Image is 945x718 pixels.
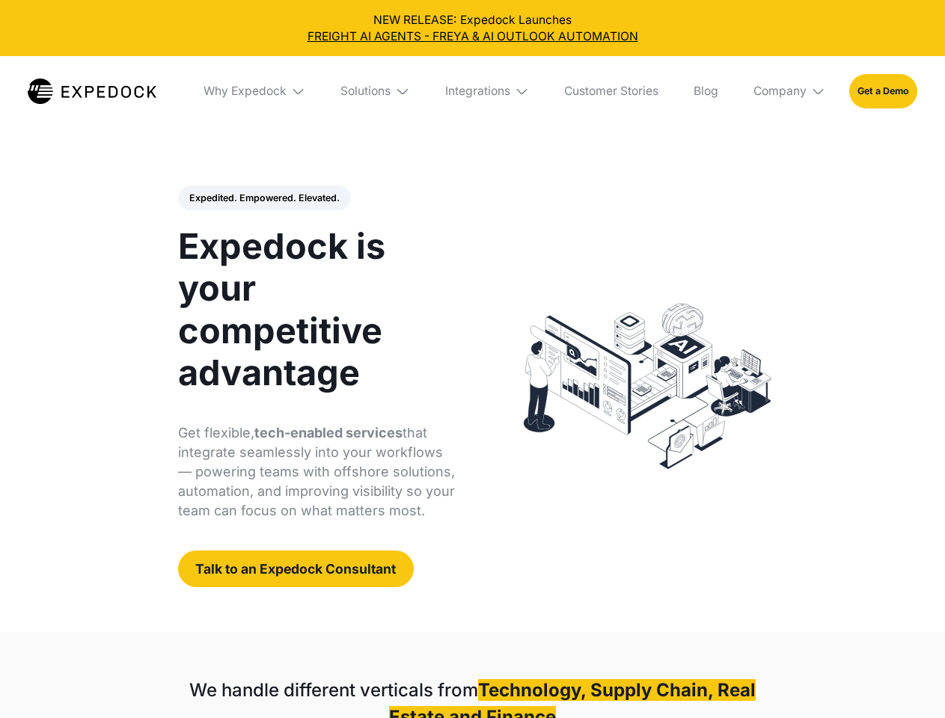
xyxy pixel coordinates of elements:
p: Get flexible, that integrate seamlessly into your workflows — powering teams with offshore soluti... [178,423,456,521]
div: Integrations [433,56,541,126]
div: Why Expedock [204,84,287,99]
strong: We handle different verticals from [189,679,478,701]
div: Why Expedock [192,56,317,126]
div: Integrations [445,84,510,99]
iframe: Chat Widget [870,646,945,718]
a: Customer Stories [552,56,670,126]
div: Solutions [340,84,391,99]
div: NEW RELEASE: Expedock Launches [12,12,934,45]
a: FREIGHT AI AGENTS - FREYA & AI OUTLOOK AUTOMATION [12,28,934,45]
div: Solutions [329,56,422,126]
a: Get a Demo [849,74,917,108]
strong: tech-enabled services [254,425,403,441]
div: Company [753,84,807,99]
a: Blog [682,56,730,126]
div: Company [741,56,837,126]
h1: Expedock is your competitive advantage [178,225,456,393]
a: Talk to an Expedock Consultant [178,550,414,587]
